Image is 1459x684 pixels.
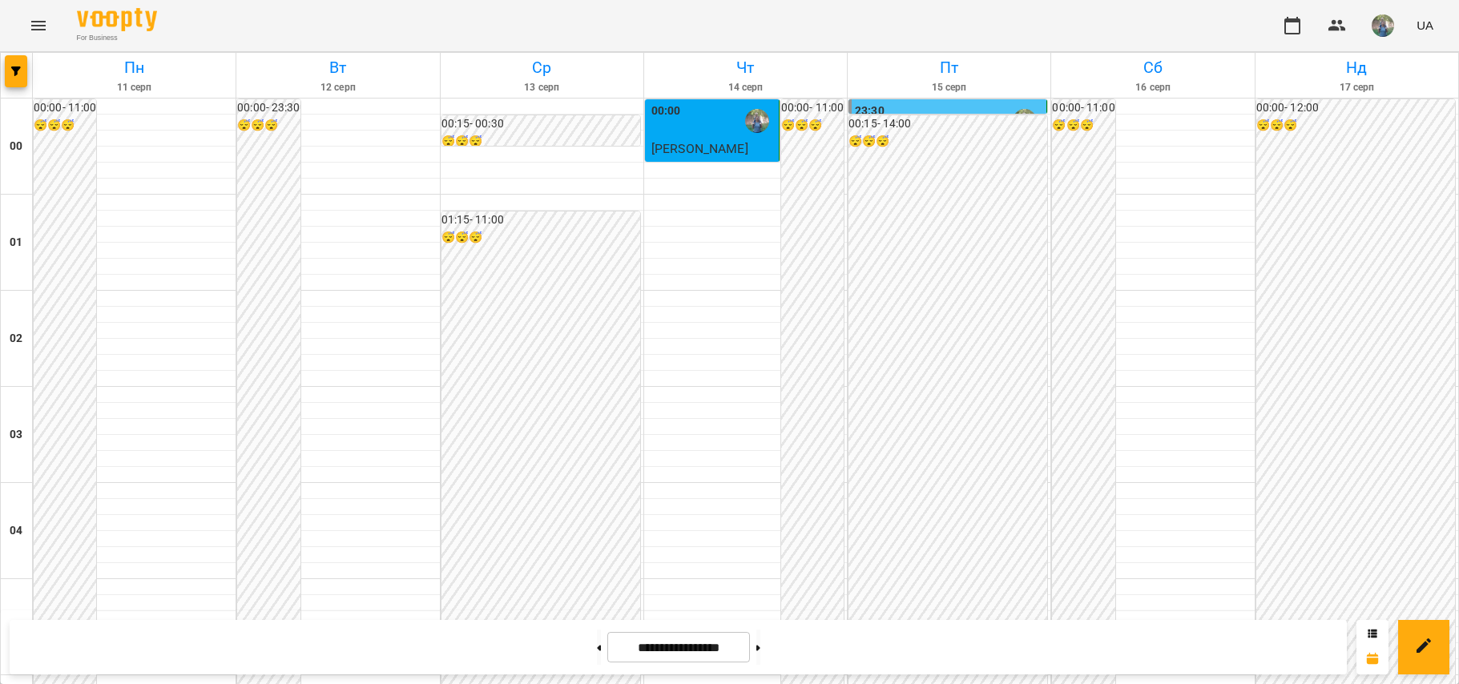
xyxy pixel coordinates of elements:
h6: 00:00 - 11:00 [781,99,844,117]
h6: 😴😴😴 [237,117,300,135]
h6: Чт [647,55,844,80]
h6: 00:00 - 11:00 [34,99,96,117]
h6: 😴😴😴 [781,117,844,135]
h6: 00:00 - 11:00 [1052,99,1114,117]
button: Menu [19,6,58,45]
h6: 00:15 - 00:30 [441,115,640,133]
h6: 😴😴😴 [1052,117,1114,135]
h6: 04 [10,522,22,540]
img: de1e453bb906a7b44fa35c1e57b3518e.jpg [1372,14,1394,37]
h6: 16 серп [1054,80,1251,95]
h6: 17 серп [1258,80,1456,95]
img: Voopty Logo [77,8,157,31]
h6: 02 [10,330,22,348]
h6: 14 серп [647,80,844,95]
span: [PERSON_NAME] [651,141,748,156]
button: UA [1410,10,1440,40]
h6: 😴😴😴 [848,133,1047,151]
h6: 01 [10,234,22,251]
h6: 00:00 - 23:30 [237,99,300,117]
label: 23:30 [855,103,885,120]
span: UA [1417,17,1433,34]
p: індивід МА 45 хв [651,159,776,178]
h6: Ср [443,55,641,80]
h6: Вт [239,55,437,80]
label: 00:00 [651,103,681,120]
h6: 😴😴😴 [34,117,96,135]
h6: 12 серп [239,80,437,95]
h6: 00:15 - 14:00 [848,115,1047,133]
h6: 11 серп [35,80,233,95]
h6: 03 [10,426,22,444]
h6: 01:15 - 11:00 [441,211,640,229]
span: For Business [77,33,157,43]
h6: Нд [1258,55,1456,80]
h6: 😴😴😴 [441,133,640,151]
h6: 00:00 - 12:00 [1256,99,1455,117]
h6: 13 серп [443,80,641,95]
img: Оладько Марія [1013,109,1037,133]
h6: 😴😴😴 [1256,117,1455,135]
h6: 00 [10,138,22,155]
h6: 😴😴😴 [441,229,640,247]
h6: Сб [1054,55,1251,80]
h6: 15 серп [850,80,1048,95]
h6: Пт [850,55,1048,80]
img: Оладько Марія [745,109,769,133]
h6: Пн [35,55,233,80]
